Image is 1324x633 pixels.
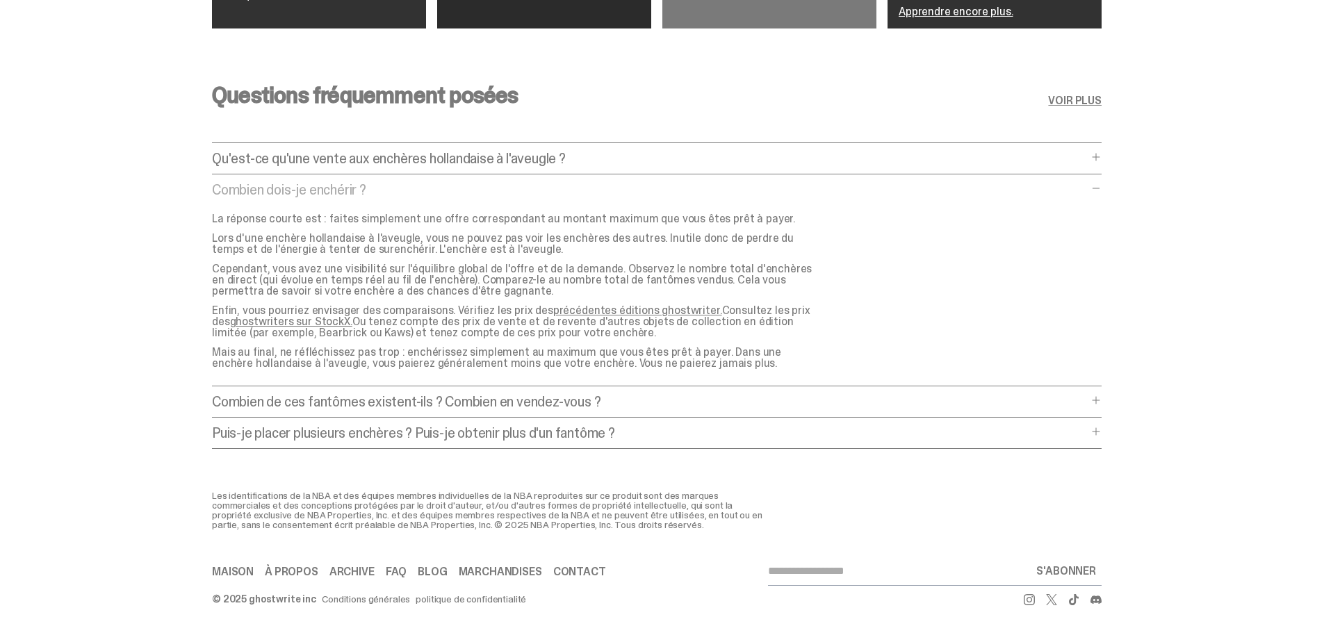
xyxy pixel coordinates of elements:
[329,566,375,577] a: Archive
[212,314,794,340] font: Ou tenez compte des prix de vente et de revente d'autres objets de collection en édition limitée ...
[212,81,518,110] font: Questions fréquemment posées
[899,4,1013,19] a: Apprendre encore plus.
[322,593,410,605] font: Conditions générales
[212,261,812,298] font: Cependant, vous avez une visibilité sur l'équilibre global de l'offre et de la demande. Observez ...
[553,566,606,577] a: Contact
[265,566,318,577] a: À propos
[212,211,795,226] font: La réponse courte est : faites simplement une offre correspondant au montant maximum que vous ête...
[553,564,606,579] font: Contact
[212,424,615,442] font: Puis-je placer plusieurs enchères ? Puis-je obtenir plus d'un fantôme ?
[212,393,600,411] font: Combien de ces fantômes existent-ils ? Combien en vendez-vous ?
[553,303,722,318] a: précédentes éditions ghostwriter.
[212,149,566,167] font: Qu'est-ce qu'une vente aux enchères hollandaise à l'aveugle ?
[416,593,526,605] font: politique de confidentialité
[1048,93,1102,108] font: VOIR PLUS
[322,594,410,604] a: Conditions générales
[386,566,407,577] a: FAQ
[418,566,447,577] a: Blog
[230,314,352,329] a: ghostwriters sur StockX.
[212,345,781,370] font: Mais au final, ne réfléchissez pas trop : enchérissez simplement au maximum que vous êtes prêt à ...
[459,564,542,579] font: Marchandises
[459,566,542,577] a: Marchandises
[265,564,318,579] font: À propos
[418,564,447,579] font: Blog
[212,303,810,329] font: Consultez les prix des
[212,593,316,605] font: © 2025 ghostwrite inc
[416,594,526,604] a: politique de confidentialité
[212,489,762,531] font: Les identifications de la NBA et des équipes membres individuelles de la NBA reproduites sur ce p...
[212,564,254,579] font: Maison
[212,181,366,199] font: Combien dois-je enchérir ?
[1048,95,1102,106] a: VOIR PLUS
[386,564,407,579] font: FAQ
[212,303,553,318] font: Enfin, vous pourriez envisager des comparaisons. Vérifiez les prix des
[212,566,254,577] a: Maison
[212,231,794,256] font: Lors d'une enchère hollandaise à l'aveugle, vous ne pouvez pas voir les enchères des autres. Inut...
[1031,557,1102,585] button: S'ABONNER
[1036,564,1096,578] font: S'ABONNER
[329,564,375,579] font: Archive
